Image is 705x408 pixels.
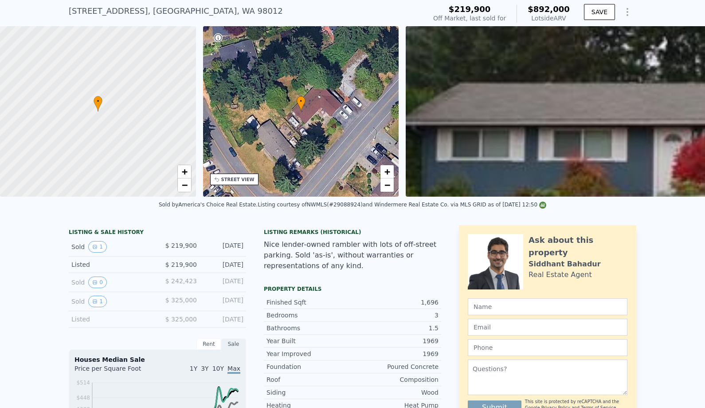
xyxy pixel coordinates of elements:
tspan: $448 [76,395,90,401]
div: Listing courtesy of NWMLS (#29088924) and Windermere Real Estate Co. via MLS GRID as of [DATE] 12:50 [258,202,546,208]
span: + [181,166,187,177]
div: Siding [266,388,352,397]
button: Show Options [619,3,636,21]
div: [DATE] [204,315,243,324]
button: View historical data [88,241,107,253]
div: 1.5 [352,324,439,333]
div: Houses Median Sale [74,355,240,364]
input: Email [468,319,627,336]
div: 1969 [352,349,439,358]
span: 10Y [212,365,224,372]
div: 1,696 [352,298,439,307]
span: $ 325,000 [165,316,197,323]
input: Name [468,298,627,315]
div: Poured Concrete [352,362,439,371]
div: Nice lender-owned rambler with lots of off-street parking. Sold 'as-is', without warranties or re... [264,239,441,271]
div: Sale [221,338,246,350]
a: Zoom out [178,178,191,192]
div: • [297,96,305,111]
a: Zoom out [380,178,394,192]
div: 3 [352,311,439,320]
div: • [94,96,102,111]
button: View historical data [88,277,107,288]
div: [DATE] [204,296,243,307]
div: Price per Square Foot [74,364,157,378]
span: Max [227,365,240,374]
span: − [181,179,187,190]
tspan: $514 [76,380,90,386]
div: Bathrooms [266,324,352,333]
img: NWMLS Logo [539,202,546,209]
div: Sold [71,296,150,307]
span: 3Y [201,365,208,372]
input: Phone [468,339,627,356]
div: [DATE] [204,241,243,253]
a: Zoom in [380,165,394,178]
div: [DATE] [204,277,243,288]
div: Off Market, last sold for [433,14,506,23]
span: • [94,97,102,105]
div: Year Improved [266,349,352,358]
div: Roof [266,375,352,384]
div: Sold [71,277,150,288]
span: $ 325,000 [165,297,197,304]
div: [STREET_ADDRESS] , [GEOGRAPHIC_DATA] , WA 98012 [69,5,283,17]
span: $ 219,900 [165,242,197,249]
div: Sold by America's Choice Real Estate . [159,202,258,208]
div: Listed [71,260,150,269]
div: Finished Sqft [266,298,352,307]
div: STREET VIEW [221,176,255,183]
span: + [384,166,390,177]
div: [DATE] [204,260,243,269]
span: $219,900 [449,4,491,14]
div: Wood [352,388,439,397]
div: Listed [71,315,150,324]
button: View historical data [88,296,107,307]
div: Real Estate Agent [529,269,592,280]
div: Composition [352,375,439,384]
div: LISTING & SALE HISTORY [69,229,246,238]
div: Year Built [266,337,352,345]
div: Ask about this property [529,234,627,259]
div: Listing Remarks (Historical) [264,229,441,236]
button: SAVE [584,4,615,20]
div: Siddhant Bahadur [529,259,601,269]
div: Sold [71,241,150,253]
div: Bedrooms [266,311,352,320]
span: • [297,97,305,105]
span: $ 219,900 [165,261,197,268]
span: $892,000 [528,4,570,14]
div: Property details [264,285,441,293]
div: 1969 [352,337,439,345]
a: Zoom in [178,165,191,178]
div: Foundation [266,362,352,371]
span: $ 242,423 [165,277,197,285]
span: − [384,179,390,190]
span: 1Y [190,365,197,372]
div: Lotside ARV [528,14,570,23]
div: Rent [196,338,221,350]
